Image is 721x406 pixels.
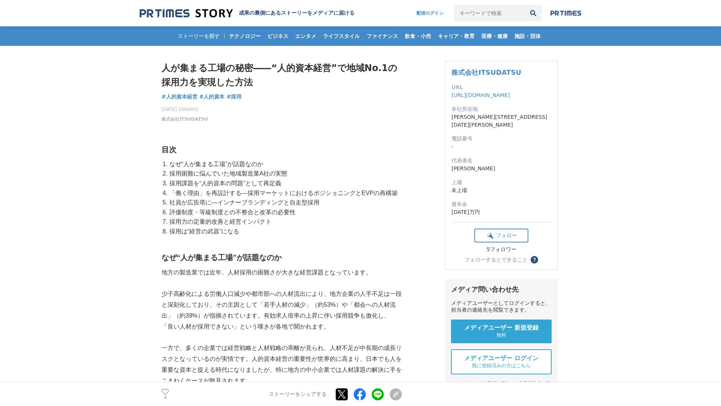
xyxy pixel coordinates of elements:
[474,229,528,242] button: フォロー
[451,68,521,76] a: 株式会社ITSUDATSU
[167,217,402,227] li: 採用力の定量的改善と経営インパクト
[161,116,208,123] a: 株式会社ITSUDATSU
[451,285,552,294] div: メディア問い合わせ先
[511,33,544,39] span: 施設・団体
[140,8,354,18] a: 成果の裏側にあるストーリーをメディアに届ける 成果の裏側にあるストーリーをメディアに届ける
[451,349,552,374] a: メディアユーザー ログイン 既に登録済みの方はこちら
[532,257,537,262] span: ？
[525,5,542,21] button: 検索
[364,33,401,39] span: ファイナンス
[269,391,327,398] p: ストーリーをシェアする
[451,300,552,314] div: メディアユーザーとしてログインすると、担当者の連絡先を閲覧できます。
[511,26,544,46] a: 施設・団体
[451,208,551,216] dd: [DATE]万円
[451,92,510,98] a: [URL][DOMAIN_NAME]
[292,33,319,39] span: エンタメ
[451,135,551,143] dt: 電話番号
[167,198,402,208] li: 社員が広告塔に―インナーブランディングと自走型採用
[454,5,525,21] input: キーワードで検索
[464,324,538,332] span: メディアユーザー 新規登録
[167,188,402,198] li: 「働く理由」を再設計する―採用マーケットにおけるポジショニングとEVPの再構築
[264,26,291,46] a: ビジネス
[161,343,402,386] p: 一方で、多くの企業では経営戦略と人材戦略の乖離が見られ、人材不足が中長期の成長リスクとなっているのが実情です。人的資本経営の重要性が世界的に高まり、日本でも人を重要な資本と捉える時代になりました...
[226,26,264,46] a: テクノロジー
[472,362,531,369] span: 既に登録済みの方はこちら
[320,26,363,46] a: ライフスタイル
[364,26,401,46] a: ファイナンス
[161,93,198,100] span: #人的資本経営
[199,93,225,101] a: #人的資本
[226,93,241,100] span: #採用
[451,186,551,194] dd: 未上場
[464,354,538,362] span: メディアユーザー ログイン
[161,93,198,101] a: #人的資本経営
[451,165,551,173] dd: [PERSON_NAME]
[496,332,506,339] span: 無料
[465,257,528,262] div: フォローするとできること
[161,253,282,262] strong: なぜ“人が集まる工場”が話題なのか
[161,145,176,154] strong: 目次
[226,93,241,101] a: #採用
[435,26,478,46] a: キャリア・教育
[551,10,581,16] img: prtimes
[451,320,552,343] a: メディアユーザー 新規登録 無料
[451,83,551,91] dt: URL
[478,33,511,39] span: 医療・健康
[402,33,434,39] span: 飲食・小売
[239,10,354,17] h2: 成果の裏側にあるストーリーをメディアに届ける
[161,396,169,400] p: 3
[451,105,551,113] dt: 本社所在地
[140,8,233,18] img: 成果の裏側にあるストーリーをメディアに届ける
[264,33,291,39] span: ビジネス
[451,143,551,151] dd: -
[167,179,402,188] li: 採用課題を“人的資本の問題”として再定義
[451,200,551,208] dt: 資本金
[409,5,451,21] a: 配信ログイン
[292,26,319,46] a: エンタメ
[167,208,402,217] li: 評価制度・等級制度との不整合と改革の必要性
[474,246,528,253] div: 5フォロワー
[167,169,402,179] li: 採用困難に悩んでいた地域製造業A社の実態
[451,113,551,129] dd: [PERSON_NAME][STREET_ADDRESS][DATE][PERSON_NAME]
[167,227,402,236] li: 採用は“経営の武器”になる
[161,106,208,113] span: [DATE] 10時00分
[161,61,402,90] h1: 人が集まる工場の秘密――“人的資本経営”で地域No.1の採用力を実現した方法
[226,33,264,39] span: テクノロジー
[478,26,511,46] a: 医療・健康
[167,159,402,169] li: なぜ“人が集まる工場”が話題なのか
[451,179,551,186] dt: 上場
[199,93,225,100] span: #人的資本
[161,289,402,332] p: 少子高齢化による労働人口減少や都市部への人材流出により、地方企業の人手不足は一段と深刻化しており、その主因として「若手人材の減少」（約53%）や「都会への人材流出」（約39%）が指摘されています...
[435,33,478,39] span: キャリア・教育
[161,267,402,278] p: 地方の製造業では近年、人材採用の困難さが大きな経営課題となっています。
[451,157,551,165] dt: 代表者名
[402,26,434,46] a: 飲食・小売
[320,33,363,39] span: ライフスタイル
[531,256,538,264] button: ？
